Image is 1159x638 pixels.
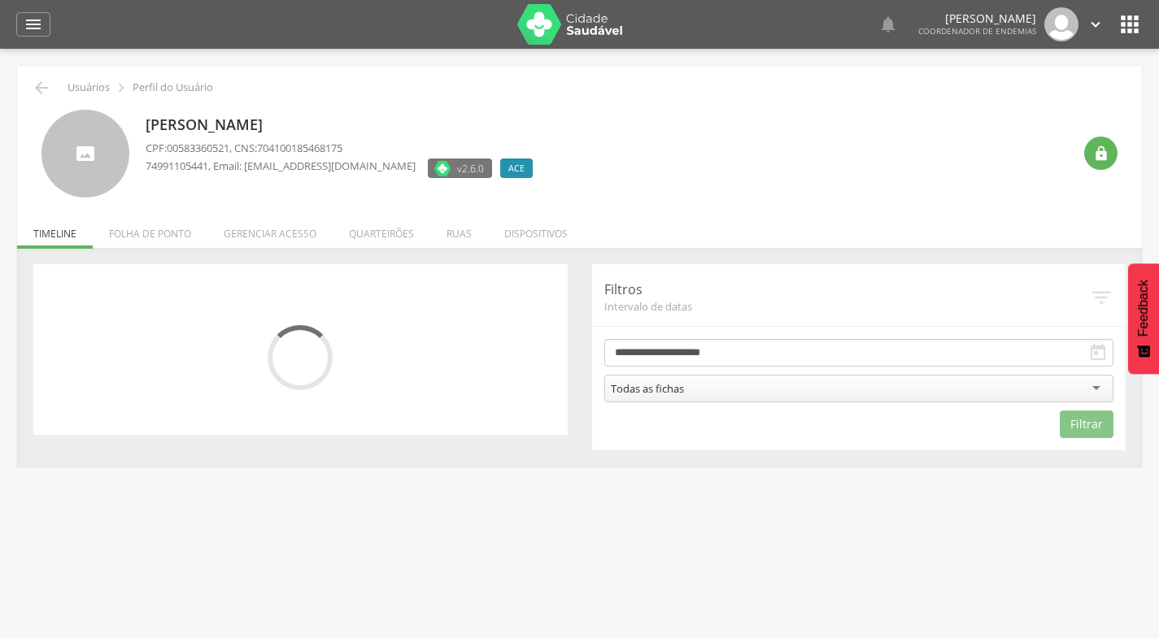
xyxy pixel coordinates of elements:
[611,381,684,396] div: Todas as fichas
[68,81,110,94] p: Usuários
[604,299,1090,314] span: Intervalo de datas
[1136,280,1151,336] span: Feedback
[32,78,51,98] i: Voltar
[1089,285,1113,310] i: 
[16,12,50,37] a: 
[1087,15,1105,33] i: 
[918,13,1036,24] p: [PERSON_NAME]
[146,158,416,174] p: , Email: [EMAIL_ADDRESS][DOMAIN_NAME]
[146,115,541,136] p: [PERSON_NAME]
[24,15,43,34] i: 
[430,210,488,249] li: Ruas
[1087,7,1105,41] a: 
[146,158,208,173] span: 74991105441
[112,79,130,97] i: 
[1117,11,1143,37] i: 
[333,210,430,249] li: Quarteirões
[604,280,1090,299] p: Filtros
[93,210,207,249] li: Folha de ponto
[428,158,492,178] label: Versão do aplicativo
[146,141,541,156] p: CPF: , CNS:
[918,25,1036,37] span: Coordenador de Endemias
[133,81,213,94] p: Perfil do Usuário
[1093,145,1109,162] i: 
[878,15,898,34] i: 
[1088,343,1108,362] i: 
[1060,410,1113,438] button: Filtrar
[488,210,584,249] li: Dispositivos
[878,7,898,41] a: 
[167,141,229,155] span: 00583360521
[1084,137,1118,170] div: Resetar senha
[207,210,333,249] li: Gerenciar acesso
[257,141,342,155] span: 704100185468175
[1128,263,1159,374] button: Feedback - Mostrar pesquisa
[508,162,525,175] span: ACE
[457,160,484,176] span: v2.6.0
